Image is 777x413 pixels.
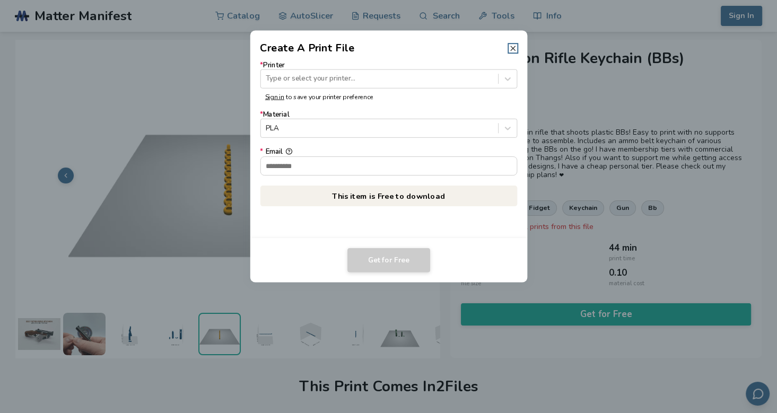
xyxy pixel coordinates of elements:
input: *Email [260,156,517,174]
p: to save your printer preference [265,93,512,101]
button: *Email [285,148,292,155]
label: Material [260,111,517,138]
div: Email [260,148,517,156]
label: Printer [260,61,517,88]
input: *MaterialPLA [266,125,268,133]
h2: Create A Print File [260,40,354,56]
p: This item is Free to download [260,186,517,206]
input: *PrinterType or select your printer... [266,75,268,83]
button: Get for Free [347,248,430,273]
a: Sign in [265,92,284,101]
